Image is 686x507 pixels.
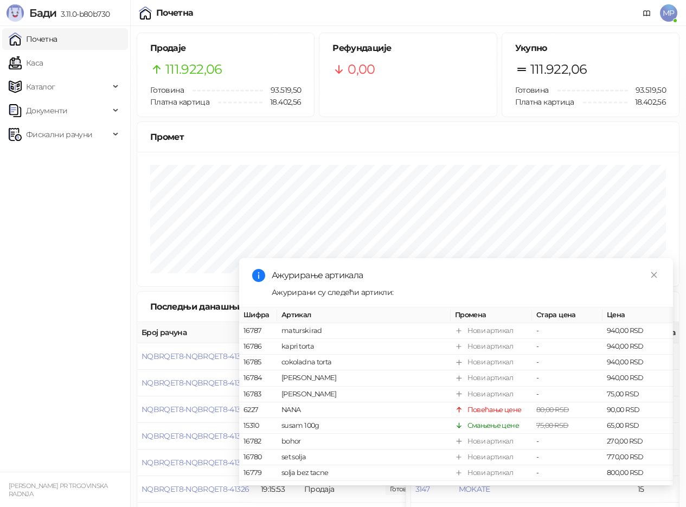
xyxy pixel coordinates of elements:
[660,4,677,22] span: MP
[142,458,248,467] button: NQBRQET8-NQBRQET8-41327
[239,370,277,386] td: 16784
[602,386,673,402] td: 75,00 RSD
[628,84,666,96] span: 93.519,50
[467,405,522,415] div: Повећање цене
[532,434,602,450] td: -
[650,271,658,279] span: close
[467,483,519,494] div: Смањење цене
[467,452,513,463] div: Нови артикал
[277,481,451,497] td: sampon
[532,465,602,481] td: -
[239,339,277,355] td: 16786
[9,482,108,498] small: [PERSON_NAME] PR TRGOVINSKA RADNJA
[536,421,568,429] span: 75,00 RSD
[9,52,43,74] a: Каса
[277,386,451,402] td: [PERSON_NAME]
[602,481,673,497] td: 170,00 RSD
[165,59,222,80] span: 111.922,06
[239,386,277,402] td: 16783
[9,28,57,50] a: Почетна
[142,431,249,441] button: NQBRQET8-NQBRQET8-41328
[142,351,247,361] button: NQBRQET8-NQBRQET8-41331
[602,465,673,481] td: 800,00 RSD
[142,405,249,414] button: NQBRQET8-NQBRQET8-41329
[467,341,513,352] div: Нови артикал
[239,434,277,450] td: 16782
[150,300,294,313] div: Последњи данашњи рачуни
[277,370,451,386] td: [PERSON_NAME]
[262,96,301,108] span: 18.402,56
[150,97,209,107] span: Платна картица
[451,307,532,323] th: Промена
[467,325,513,336] div: Нови артикал
[56,9,110,19] span: 3.11.0-b80b730
[467,467,513,478] div: Нови артикал
[602,370,673,386] td: 940,00 RSD
[467,388,513,399] div: Нови артикал
[277,434,451,450] td: bohor
[277,307,451,323] th: Артикал
[532,307,602,323] th: Стара цена
[277,465,451,481] td: solja bez tacne
[239,450,277,465] td: 16780
[532,355,602,370] td: -
[602,402,673,418] td: 90,00 RSD
[515,85,549,95] span: Готовина
[142,378,249,388] button: NQBRQET8-NQBRQET8-41330
[239,323,277,339] td: 16787
[602,307,673,323] th: Цена
[26,76,55,98] span: Каталог
[252,269,265,282] span: info-circle
[467,357,513,368] div: Нови артикал
[515,42,666,55] h5: Укупно
[602,450,673,465] td: 770,00 RSD
[530,59,587,80] span: 111.922,06
[239,418,277,434] td: 15310
[602,339,673,355] td: 940,00 RSD
[26,124,92,145] span: Фискални рачуни
[532,450,602,465] td: -
[467,373,513,383] div: Нови артикал
[7,4,24,22] img: Logo
[602,355,673,370] td: 940,00 RSD
[532,339,602,355] td: -
[332,42,483,55] h5: Рефундације
[277,402,451,418] td: NANA
[150,85,184,95] span: Готовина
[142,484,249,494] button: NQBRQET8-NQBRQET8-41326
[532,323,602,339] td: -
[277,355,451,370] td: cokoladna torta
[239,307,277,323] th: Шифра
[638,4,656,22] a: Документација
[29,7,56,20] span: Бади
[627,96,666,108] span: 18.402,56
[277,418,451,434] td: susam 100g
[263,84,301,96] span: 93.519,50
[536,406,569,414] span: 80,00 RSD
[467,420,519,431] div: Смањење цене
[26,100,67,121] span: Документи
[532,386,602,402] td: -
[239,465,277,481] td: 16779
[532,370,602,386] td: -
[348,59,375,80] span: 0,00
[467,436,513,447] div: Нови артикал
[137,322,257,343] th: Број рачуна
[536,484,571,492] span: 195,00 RSD
[272,269,660,282] div: Ажурирање артикала
[515,97,574,107] span: Платна картица
[239,402,277,418] td: 6227
[277,323,451,339] td: maturski rad
[150,130,666,144] div: Промет
[648,269,660,281] a: Close
[150,42,301,55] h5: Продаје
[277,339,451,355] td: kapri torta
[239,355,277,370] td: 16785
[602,434,673,450] td: 270,00 RSD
